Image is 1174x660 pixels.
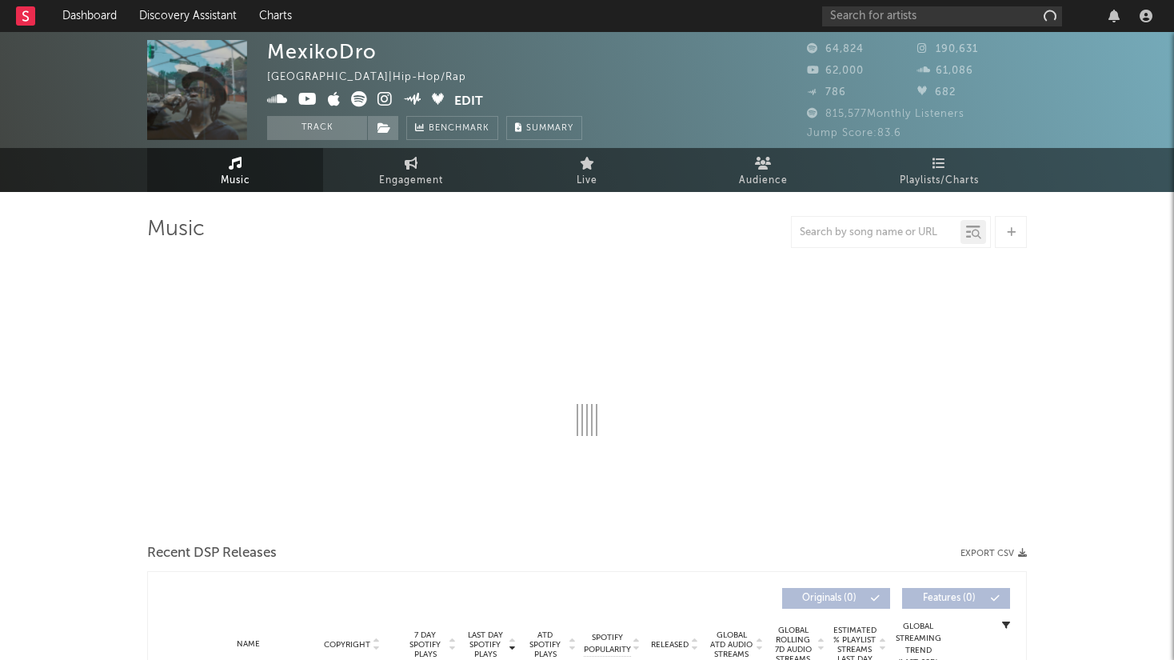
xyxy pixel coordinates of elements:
[526,124,573,133] span: Summary
[960,549,1027,558] button: Export CSV
[524,630,566,659] span: ATD Spotify Plays
[404,630,446,659] span: 7 Day Spotify Plays
[807,44,864,54] span: 64,824
[499,148,675,192] a: Live
[917,66,973,76] span: 61,086
[900,171,979,190] span: Playlists/Charts
[807,128,901,138] span: Jump Score: 83.6
[782,588,890,609] button: Originals(0)
[675,148,851,192] a: Audience
[196,638,301,650] div: Name
[267,68,485,87] div: [GEOGRAPHIC_DATA] | Hip-Hop/Rap
[429,119,489,138] span: Benchmark
[807,87,846,98] span: 786
[793,594,866,603] span: Originals ( 0 )
[917,44,978,54] span: 190,631
[147,148,323,192] a: Music
[221,171,250,190] span: Music
[379,171,443,190] span: Engagement
[792,226,960,239] input: Search by song name or URL
[406,116,498,140] a: Benchmark
[506,116,582,140] button: Summary
[577,171,597,190] span: Live
[709,630,753,659] span: Global ATD Audio Streams
[147,544,277,563] span: Recent DSP Releases
[807,66,864,76] span: 62,000
[454,91,483,111] button: Edit
[917,87,956,98] span: 682
[851,148,1027,192] a: Playlists/Charts
[902,588,1010,609] button: Features(0)
[807,109,964,119] span: 815,577 Monthly Listeners
[464,630,506,659] span: Last Day Spotify Plays
[323,148,499,192] a: Engagement
[267,40,377,63] div: MexikoDro
[584,632,631,656] span: Spotify Popularity
[739,171,788,190] span: Audience
[267,116,367,140] button: Track
[822,6,1062,26] input: Search for artists
[651,640,689,650] span: Released
[324,640,370,650] span: Copyright
[912,594,986,603] span: Features ( 0 )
